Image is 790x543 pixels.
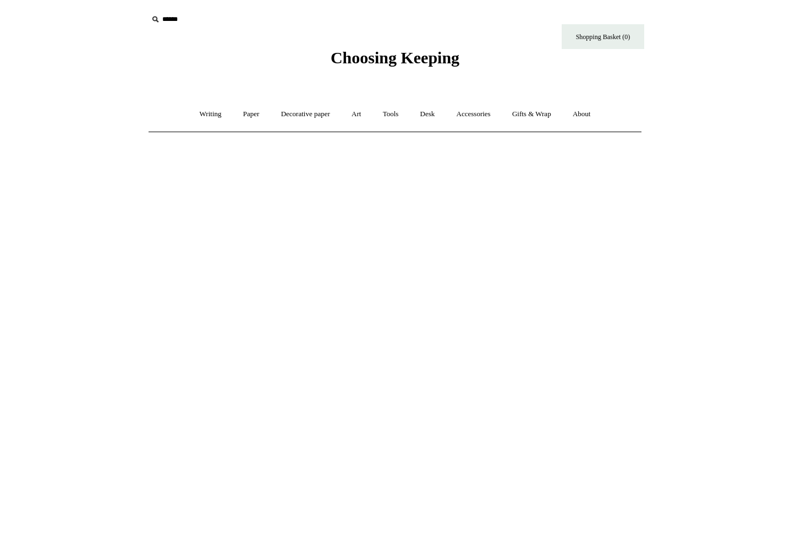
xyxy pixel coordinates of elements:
[562,24,644,49] a: Shopping Basket (0)
[331,57,459,65] a: Choosing Keeping
[190,100,232,129] a: Writing
[331,48,459,67] span: Choosing Keeping
[447,100,501,129] a: Accessories
[271,100,340,129] a: Decorative paper
[502,100,561,129] a: Gifts & Wrap
[233,100,270,129] a: Paper
[410,100,445,129] a: Desk
[373,100,409,129] a: Tools
[563,100,601,129] a: About
[342,100,371,129] a: Art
